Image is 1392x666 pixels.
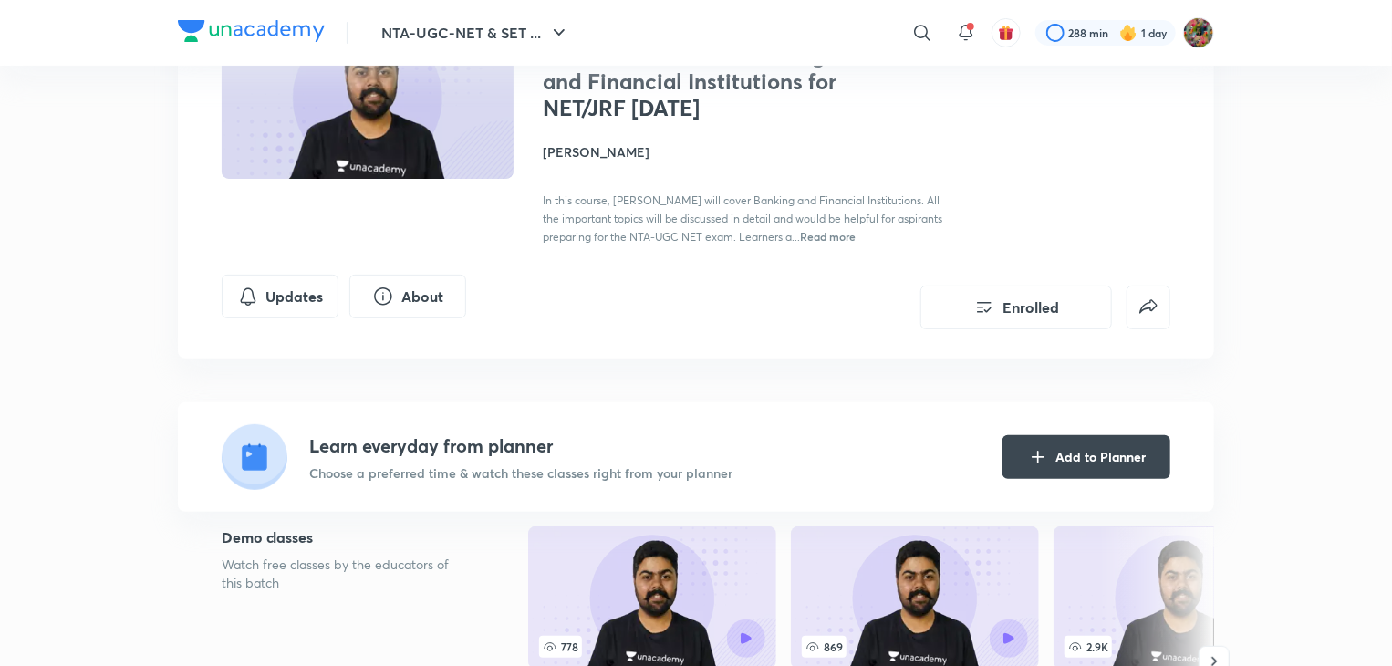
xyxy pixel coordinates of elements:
img: avatar [998,25,1014,41]
span: In this course, [PERSON_NAME] will cover Banking and Financial Institutions. All the important to... [543,193,942,244]
button: NTA-UGC-NET & SET ... [370,15,581,51]
a: Company Logo [178,20,325,47]
button: avatar [992,18,1021,47]
span: 2.9K [1065,636,1112,658]
img: Thumbnail [219,13,516,181]
h5: Demo classes [222,526,470,548]
span: 778 [539,636,582,658]
h4: Learn everyday from planner [309,432,732,460]
button: About [349,275,466,318]
button: Add to Planner [1002,435,1170,479]
img: streak [1119,24,1137,42]
p: Watch free classes by the educators of this batch [222,556,470,592]
img: Kumkum Bhamra [1183,17,1214,48]
h1: Detailed Course on Banking and Financial Institutions for NET/JRF [DATE] [543,42,841,120]
button: Enrolled [920,286,1112,329]
span: Read more [800,229,856,244]
span: 869 [802,636,847,658]
p: Choose a preferred time & watch these classes right from your planner [309,463,732,483]
img: Company Logo [178,20,325,42]
button: false [1127,286,1170,329]
h4: [PERSON_NAME] [543,142,951,161]
button: Updates [222,275,338,318]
